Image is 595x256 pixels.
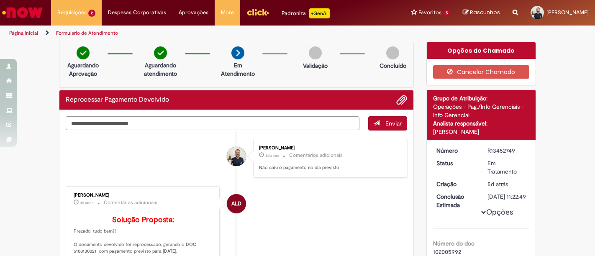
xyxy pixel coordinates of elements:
img: img-circle-grey.png [386,46,399,59]
div: [PERSON_NAME] [259,146,398,151]
img: check-circle-green.png [77,46,90,59]
img: ServiceNow [1,4,44,21]
span: 2 [88,10,95,17]
p: Aguardando Aprovação [63,61,103,78]
img: check-circle-green.png [154,46,167,59]
span: Despesas Corporativas [108,8,166,17]
span: Enviar [385,120,402,127]
div: [PERSON_NAME] [74,193,213,198]
a: Rascunhos [463,9,500,17]
b: Solução Proposta: [112,215,174,225]
div: Operações - Pag./Info Gerenciais - Info Gerencial [433,102,530,119]
img: img-circle-grey.png [309,46,322,59]
p: Em Atendimento [218,61,258,78]
div: Opções do Chamado [427,42,536,59]
p: Validação [303,61,328,70]
span: Aprovações [179,8,208,17]
span: ALD [231,194,241,214]
b: Número do doc [433,240,474,247]
div: Andressa Luiza Da Silva [227,194,246,213]
dt: Número [430,146,482,155]
span: 3d atrás [80,200,93,205]
p: Aguardando atendimento [140,61,181,78]
button: Cancelar Chamado [433,65,530,79]
span: 3d atrás [265,153,279,158]
span: Rascunhos [470,8,500,16]
div: Em Tratamento [487,159,526,176]
time: 29/08/2025 08:19:18 [80,200,93,205]
span: Requisições [57,8,87,17]
div: Analista responsável: [433,119,530,128]
a: Página inicial [9,30,38,36]
time: 27/08/2025 14:22:44 [487,180,508,188]
div: Padroniza [282,8,330,18]
span: Favoritos [418,8,441,17]
h2: Reprocessar Pagamento Devolvido Histórico de tíquete [66,96,169,104]
span: 5 [443,10,450,17]
span: [PERSON_NAME] [546,9,589,16]
ul: Trilhas de página [6,26,390,41]
small: Comentários adicionais [289,152,343,159]
div: 27/08/2025 14:22:44 [487,180,526,188]
p: +GenAi [309,8,330,18]
button: Adicionar anexos [396,95,407,105]
dt: Criação [430,180,482,188]
dt: Status [430,159,482,167]
dt: Conclusão Estimada [430,192,482,209]
div: João Victor Rocha Pires [227,147,246,166]
img: arrow-next.png [231,46,244,59]
p: Concluído [380,61,406,70]
div: [PERSON_NAME] [433,128,530,136]
img: click_logo_yellow_360x200.png [246,6,269,18]
div: R13452749 [487,146,526,155]
span: 5d atrás [487,180,508,188]
span: 102005992 [433,248,461,256]
button: Enviar [368,116,407,131]
small: Comentários adicionais [104,199,157,206]
div: Grupo de Atribuição: [433,94,530,102]
textarea: Digite sua mensagem aqui... [66,116,359,130]
p: Não caiu o pagamento no dia previsto [259,164,398,171]
time: 29/08/2025 12:11:53 [265,153,279,158]
a: Formulário de Atendimento [56,30,118,36]
span: More [221,8,234,17]
div: [DATE] 11:22:49 [487,192,526,201]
